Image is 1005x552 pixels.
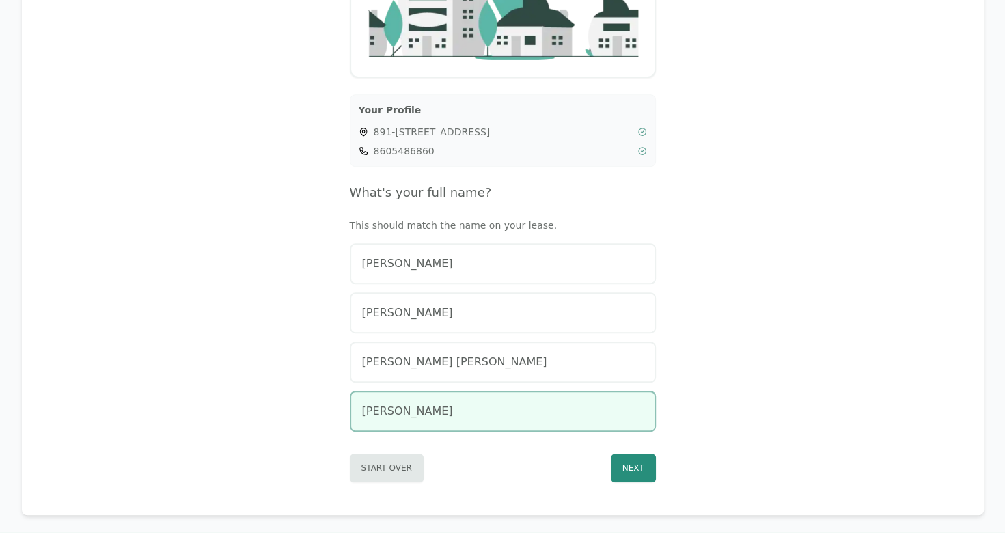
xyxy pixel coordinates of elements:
span: 8605486860 [374,144,632,158]
h4: What's your full name? [350,183,656,202]
button: [PERSON_NAME] [PERSON_NAME] [350,342,656,383]
h3: Your Profile [359,103,647,117]
span: [PERSON_NAME] [362,256,453,272]
span: [PERSON_NAME] [362,305,453,321]
button: Start Over [350,454,424,482]
p: This should match the name on your lease. [350,219,656,232]
button: [PERSON_NAME] [350,391,656,432]
button: [PERSON_NAME] [350,292,656,333]
span: 891-[STREET_ADDRESS] [374,125,632,139]
span: [PERSON_NAME] [362,403,453,419]
button: Next [611,454,656,482]
button: [PERSON_NAME] [350,243,656,284]
span: [PERSON_NAME] [PERSON_NAME] [362,354,547,370]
